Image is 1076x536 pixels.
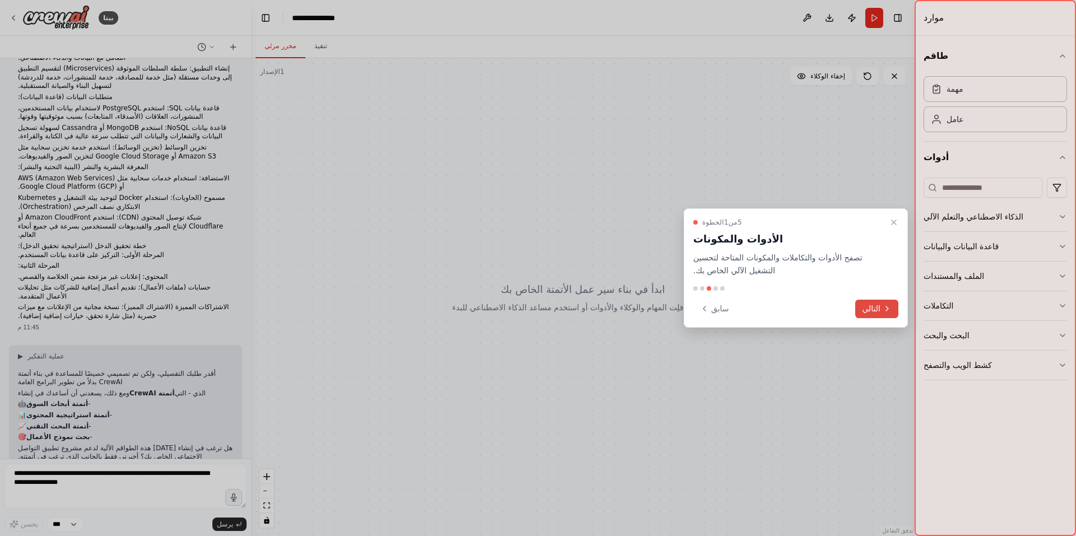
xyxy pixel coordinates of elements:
font: التالي [862,304,880,313]
font: سابق [711,304,729,313]
font: 1 [724,218,729,226]
font: من [729,218,738,226]
button: سابق [693,300,736,318]
font: الأدوات والمكونات [693,233,783,245]
button: التالي [855,300,898,318]
font: 5 [738,218,742,226]
font: الخطوة [702,218,724,226]
button: إغلاق الجولة [887,216,901,229]
font: تصفح الأدوات والتكاملات والمكونات المتاحة لتحسين التشغيل الآلي الخاص بك. [693,253,862,275]
button: إخفاء الشريط الجانبي الأيسر [258,10,273,26]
